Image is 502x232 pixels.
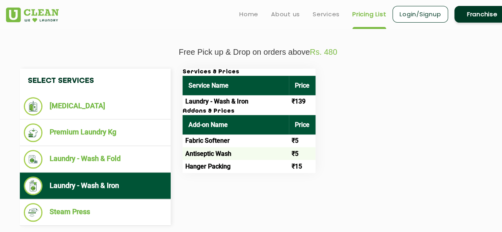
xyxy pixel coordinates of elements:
[183,108,315,115] h3: Addons & Prices
[6,8,59,22] img: UClean Laundry and Dry Cleaning
[392,6,448,23] a: Login/Signup
[313,10,340,19] a: Services
[183,115,289,134] th: Add-on Name
[183,69,315,76] h3: Services & Prices
[24,97,167,115] li: [MEDICAL_DATA]
[183,76,289,95] th: Service Name
[352,10,386,19] a: Pricing List
[24,203,42,222] img: Steam Press
[24,123,167,142] li: Premium Laundry Kg
[271,10,300,19] a: About us
[24,123,42,142] img: Premium Laundry Kg
[183,95,289,108] td: Laundry - Wash & Iron
[239,10,258,19] a: Home
[289,160,315,173] td: ₹15
[24,176,42,195] img: Laundry - Wash & Iron
[24,150,167,169] li: Laundry - Wash & Fold
[289,115,315,134] th: Price
[24,150,42,169] img: Laundry - Wash & Fold
[183,160,289,173] td: Hanger Packing
[289,95,315,108] td: ₹139
[24,203,167,222] li: Steam Press
[310,48,337,56] span: Rs. 480
[20,69,171,93] h4: Select Services
[24,176,167,195] li: Laundry - Wash & Iron
[289,147,315,160] td: ₹5
[289,134,315,147] td: ₹5
[183,134,289,147] td: Fabric Softener
[289,76,315,95] th: Price
[183,147,289,160] td: Antiseptic Wash
[24,97,42,115] img: Dry Cleaning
